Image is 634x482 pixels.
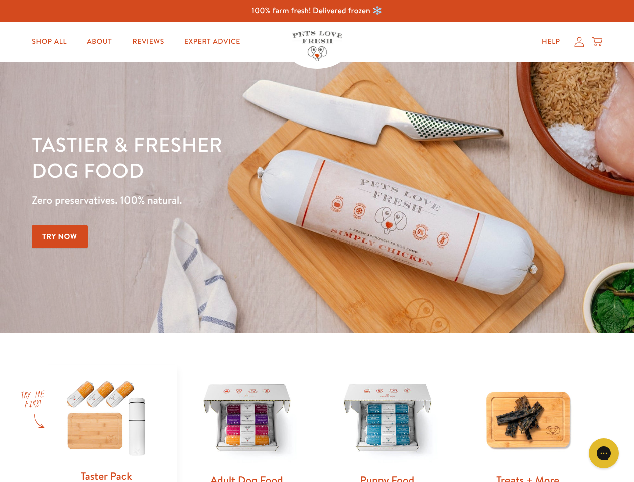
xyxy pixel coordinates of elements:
[32,225,88,248] a: Try Now
[292,31,342,61] img: Pets Love Fresh
[24,32,75,52] a: Shop All
[124,32,172,52] a: Reviews
[79,32,120,52] a: About
[32,131,412,183] h1: Tastier & fresher dog food
[584,435,624,472] iframe: Gorgias live chat messenger
[176,32,248,52] a: Expert Advice
[534,32,568,52] a: Help
[32,191,412,209] p: Zero preservatives. 100% natural.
